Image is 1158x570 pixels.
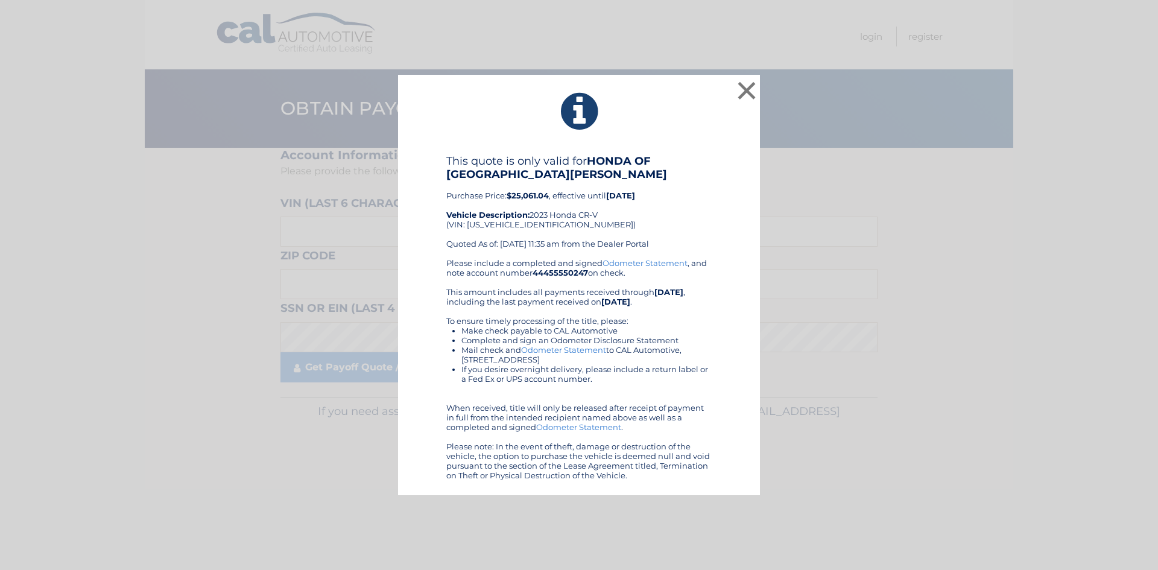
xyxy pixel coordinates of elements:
b: [DATE] [601,297,630,306]
b: HONDA OF [GEOGRAPHIC_DATA][PERSON_NAME] [446,154,667,181]
a: Odometer Statement [603,258,688,268]
b: [DATE] [606,191,635,200]
a: Odometer Statement [521,345,606,355]
li: Make check payable to CAL Automotive [461,326,712,335]
button: × [735,78,759,103]
li: If you desire overnight delivery, please include a return label or a Fed Ex or UPS account number. [461,364,712,384]
strong: Vehicle Description: [446,210,530,220]
li: Complete and sign an Odometer Disclosure Statement [461,335,712,345]
div: Please include a completed and signed , and note account number on check. This amount includes al... [446,258,712,480]
b: 44455550247 [533,268,588,277]
li: Mail check and to CAL Automotive, [STREET_ADDRESS] [461,345,712,364]
h4: This quote is only valid for [446,154,712,181]
b: [DATE] [654,287,683,297]
a: Odometer Statement [536,422,621,432]
div: Purchase Price: , effective until 2023 Honda CR-V (VIN: [US_VEHICLE_IDENTIFICATION_NUMBER]) Quote... [446,154,712,258]
b: $25,061.04 [507,191,549,200]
